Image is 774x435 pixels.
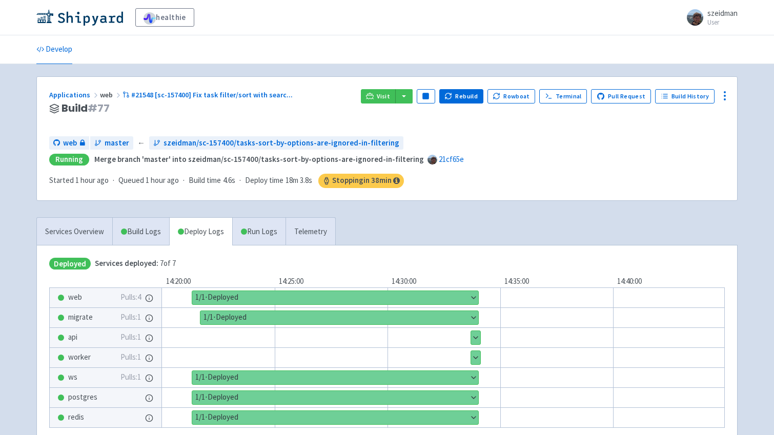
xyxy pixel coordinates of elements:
[223,175,235,187] span: 4.6s
[120,312,141,323] span: Pulls: 1
[49,154,89,165] div: Running
[361,89,396,103] a: Visit
[37,218,112,246] a: Services Overview
[94,154,424,164] strong: Merge branch 'master' into szeidman/sc-157400/tasks-sort-by-options-are-ignored-in-filtering
[36,35,72,64] a: Develop
[95,258,176,270] span: 7 of 7
[707,8,738,18] span: szeidman
[164,137,399,149] span: szeidman/sc-157400/tasks-sort-by-options-are-ignored-in-filtering
[68,391,97,403] span: postgres
[49,174,404,188] div: · · ·
[49,258,91,270] span: Deployed
[123,90,294,99] a: #21548 [sc-157400] Fix task filter/sort with searc...
[88,101,110,115] span: # 77
[63,137,77,149] span: web
[95,258,158,268] span: Services deployed:
[417,89,435,103] button: Pause
[68,371,77,383] span: ws
[707,19,738,26] small: User
[68,332,77,343] span: api
[100,90,123,99] span: web
[439,89,483,103] button: Rebuild
[245,175,283,187] span: Deploy time
[169,218,232,246] a: Deploy Logs
[487,89,536,103] button: Rowboat
[105,137,129,149] span: master
[149,136,403,150] a: szeidman/sc-157400/tasks-sort-by-options-are-ignored-in-filtering
[120,292,141,303] span: Pulls: 4
[655,89,715,103] a: Build History
[90,136,133,150] a: master
[591,89,651,103] a: Pull Request
[146,175,179,185] time: 1 hour ago
[500,276,613,287] div: 14:35:00
[388,276,500,287] div: 14:30:00
[36,9,123,26] img: Shipyard logo
[118,175,179,185] span: Queued
[377,92,390,100] span: Visit
[137,137,145,149] span: ←
[439,154,464,164] a: 21cf65e
[135,8,194,27] a: healthie
[162,276,275,287] div: 14:20:00
[681,9,738,26] a: szeidman User
[113,218,169,246] a: Build Logs
[75,175,109,185] time: 1 hour ago
[62,102,110,114] span: Build
[275,276,388,287] div: 14:25:00
[120,332,141,343] span: Pulls: 1
[232,218,286,246] a: Run Logs
[318,174,404,188] span: Stopping in 38 min
[286,175,312,187] span: 18m 3.8s
[49,90,100,99] a: Applications
[49,136,89,150] a: web
[68,292,82,303] span: web
[49,175,109,185] span: Started
[131,90,293,99] span: #21548 [sc-157400] Fix task filter/sort with searc ...
[613,276,726,287] div: 14:40:00
[120,371,141,383] span: Pulls: 1
[120,351,141,363] span: Pulls: 1
[189,175,221,187] span: Build time
[68,411,84,423] span: redis
[68,312,93,323] span: migrate
[539,89,587,103] a: Terminal
[68,351,91,363] span: worker
[286,218,335,246] a: Telemetry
